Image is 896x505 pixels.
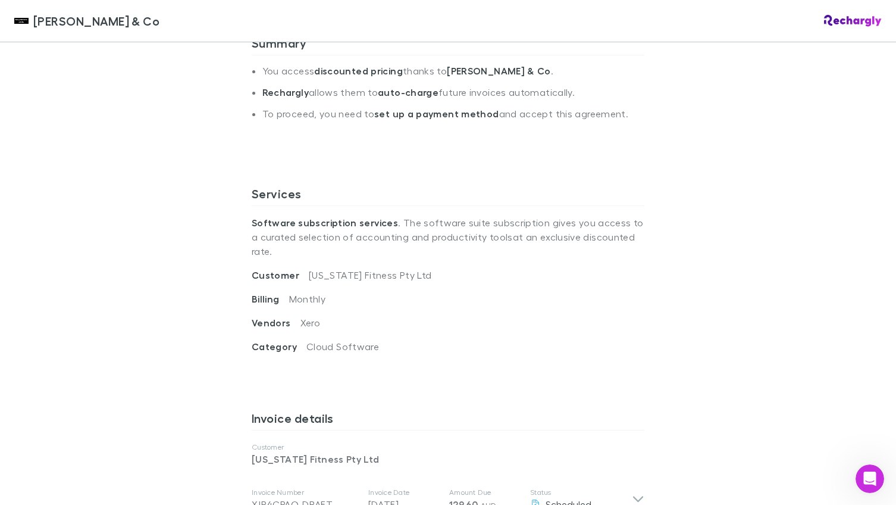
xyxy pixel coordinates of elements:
li: allows them to future invoices automatically. [262,86,644,108]
strong: discounted pricing [314,65,403,77]
span: Customer [252,269,309,281]
span: Billing [252,293,289,305]
h3: Summary [252,36,644,55]
strong: set up a payment method [374,108,499,120]
span: Category [252,341,306,353]
p: Status [530,488,632,497]
li: You access thanks to . [262,65,644,86]
span: Cloud Software [306,341,379,352]
span: [US_STATE] Fitness Pty Ltd [309,269,432,280]
img: Rechargly Logo [824,15,882,27]
strong: Rechargly [262,86,309,98]
p: Invoice Number [252,488,359,497]
p: Customer [252,442,644,452]
span: Xero [300,317,320,328]
strong: auto-charge [378,86,438,98]
span: Vendors [252,317,300,329]
p: [US_STATE] Fitness Pty Ltd [252,452,644,466]
strong: Software subscription services [252,217,398,229]
p: Amount Due [449,488,521,497]
img: Shaddock & Co's Logo [14,14,29,28]
p: Invoice Date [368,488,440,497]
h3: Services [252,186,644,205]
li: To proceed, you need to and accept this agreement. [262,108,644,129]
h3: Invoice details [252,411,644,430]
span: [PERSON_NAME] & Co [33,12,159,30]
p: . The software suite subscription gives you access to a curated selection of accounting and produ... [252,206,644,268]
iframe: Intercom live chat [856,465,884,493]
span: Monthly [289,293,326,304]
strong: [PERSON_NAME] & Co [447,65,551,77]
